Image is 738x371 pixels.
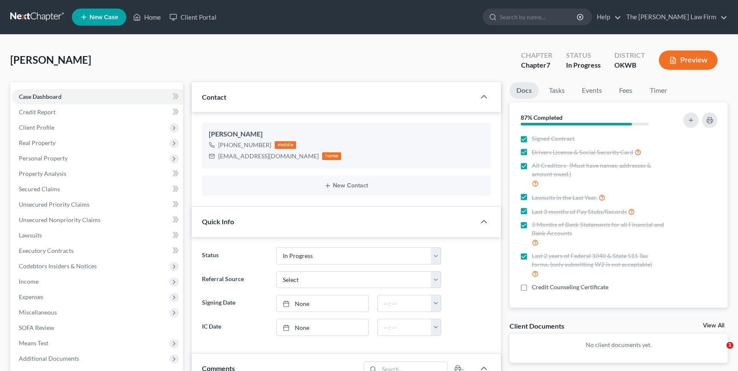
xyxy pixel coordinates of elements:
span: Expenses [19,293,43,300]
a: Tasks [542,82,572,99]
span: Client Profile [19,124,54,131]
div: mobile [275,141,296,149]
span: Signed Contract [532,134,575,143]
span: Case Dashboard [19,93,62,100]
span: 3 Months of Bank Statements for all Financial and Bank Accounts [532,220,666,237]
span: 7 [546,61,550,69]
a: The [PERSON_NAME] Law Firm [622,9,727,25]
input: -- : -- [378,319,431,335]
label: Status [198,247,272,264]
a: View All [703,323,724,329]
span: Lawsuits [19,232,42,239]
input: Search by name... [500,9,578,25]
a: Credit Report [12,104,183,120]
span: Quick Info [202,217,234,226]
span: Drivers License & Social Security Card [532,148,633,157]
iframe: Intercom live chat [709,342,729,362]
span: Unsecured Priority Claims [19,201,89,208]
a: Client Portal [165,9,221,25]
a: SOFA Review [12,320,183,335]
a: Executory Contracts [12,243,183,258]
span: New Case [89,14,118,21]
label: IC Date [198,319,272,336]
span: Miscellaneous [19,309,57,316]
a: None [277,295,368,312]
a: Events [575,82,609,99]
button: New Contact [209,182,483,189]
span: Personal Property [19,154,68,162]
div: [PHONE_NUMBER] [218,141,271,149]
span: Credit Report [19,108,56,116]
span: All Creditors- (Must have names, addresses & amount owed.) [532,161,666,178]
div: [PERSON_NAME] [209,129,483,139]
a: Secured Claims [12,181,183,197]
strong: 87% Completed [521,114,563,121]
a: Timer [643,82,674,99]
div: Status [566,50,601,60]
a: Docs [510,82,539,99]
span: Means Test [19,339,48,347]
a: Help [593,9,621,25]
span: Property Analysis [19,170,66,177]
p: No client documents yet. [516,341,721,349]
div: District [614,50,645,60]
span: Secured Claims [19,185,60,193]
span: Additional Documents [19,355,79,362]
div: In Progress [566,60,601,70]
div: Chapter [521,50,552,60]
span: SOFA Review [19,324,54,331]
span: Contact [202,93,226,101]
span: Executory Contracts [19,247,74,254]
span: [PERSON_NAME] [10,53,91,66]
span: Real Property [19,139,56,146]
label: Signing Date [198,295,272,312]
a: Case Dashboard [12,89,183,104]
a: None [277,319,368,335]
span: Last 2 years of Federal 1040 & State 511 Tax forms. (only submitting W2 is not acceptable) [532,252,666,269]
a: Property Analysis [12,166,183,181]
div: Client Documents [510,321,564,330]
div: Chapter [521,60,552,70]
span: Income [19,278,39,285]
a: Fees [612,82,640,99]
span: Codebtors Insiders & Notices [19,262,97,270]
a: Home [129,9,165,25]
input: -- : -- [378,295,431,312]
label: Referral Source [198,271,272,288]
span: Lawsuits in the Last Year. [532,193,597,202]
a: Unsecured Nonpriority Claims [12,212,183,228]
span: Unsecured Nonpriority Claims [19,216,101,223]
span: 1 [726,342,733,349]
div: home [322,152,341,160]
div: [EMAIL_ADDRESS][DOMAIN_NAME] [218,152,319,160]
a: Lawsuits [12,228,183,243]
button: Preview [659,50,717,70]
span: Last 3 months of Pay Stubs/Records [532,208,627,216]
div: OKWB [614,60,645,70]
span: Credit Counseling Certificate [532,283,608,291]
a: Unsecured Priority Claims [12,197,183,212]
